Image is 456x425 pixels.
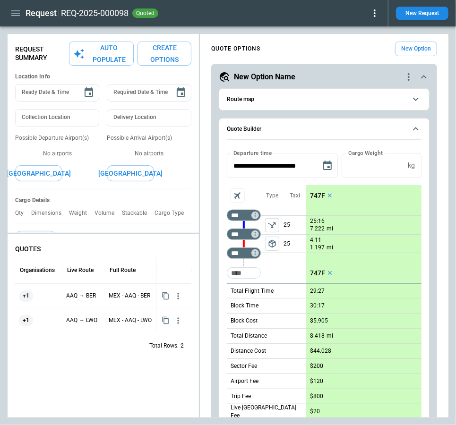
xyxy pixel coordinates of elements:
[109,292,167,300] p: MEX - AAQ - BER
[69,210,95,217] p: Weight
[31,210,69,217] p: Dimensions
[95,210,122,217] p: Volume
[327,244,333,252] p: mi
[231,287,274,295] p: Total Flight Time
[231,188,245,203] span: Aircraft selection
[15,165,62,182] button: [GEOGRAPHIC_DATA]
[26,8,57,19] h1: Request
[231,347,266,355] p: Distance Cost
[265,218,279,232] button: left aligned
[231,332,267,340] p: Total Distance
[403,71,414,83] div: quote-option-actions
[107,150,191,158] p: No airports
[310,332,325,340] p: 8.418
[267,239,277,248] span: package_2
[227,229,261,240] div: Too short
[310,237,321,244] p: 4:11
[231,404,306,420] p: Live [GEOGRAPHIC_DATA] Fee
[227,210,261,221] div: Too short
[310,393,323,400] p: $800
[318,156,337,175] button: Choose date, selected date is Sep 25, 2025
[15,45,69,61] p: Request Summary
[227,89,422,110] button: Route map
[310,288,325,295] p: 29:27
[266,192,278,200] p: Type
[227,96,254,102] h6: Route map
[107,134,191,142] p: Possible Arrival Airport(s)
[310,302,325,309] p: 30:17
[310,317,328,324] p: $5.905
[310,244,325,252] p: 1.197
[159,290,171,302] button: Copy quote content
[110,267,136,273] div: Full Route
[20,267,55,273] div: Organisations
[310,363,323,370] p: $200
[79,83,98,102] button: Choose date
[396,7,448,20] button: New Request
[19,308,33,332] span: +1
[310,225,325,233] p: 7.222
[231,392,251,400] p: Trip Fee
[265,237,279,251] button: left aligned
[155,210,191,217] p: Cargo Type
[327,332,333,340] p: mi
[227,247,261,259] div: Too short
[284,235,306,253] p: 25
[265,218,279,232] span: Type of sector
[234,72,295,82] h5: New Option Name
[290,192,300,200] p: Taxi
[327,225,333,233] p: mi
[408,161,415,170] p: kg
[310,408,320,415] p: $20
[15,210,31,217] p: Qty
[67,267,94,273] div: Live Route
[19,284,33,308] span: +1
[15,134,99,142] p: Possible Departure Airport(s)
[231,302,258,310] p: Block Time
[231,377,258,385] p: Airport Fee
[15,197,191,204] h6: Cargo Details
[66,316,101,324] p: AAQ → LWO
[233,149,272,157] label: Departure time
[181,342,184,350] p: 2
[348,149,383,157] label: Cargo Weight
[231,362,257,370] p: Sector Fee
[15,245,191,253] p: QUOTES
[15,150,99,158] p: No airports
[61,8,129,19] h2: REQ-2025-000098
[159,314,171,326] button: Copy quote content
[310,269,325,277] p: 747F
[227,119,422,140] button: Quote Builder
[310,348,331,355] p: $44.028
[219,71,430,83] button: New Option Namequote-option-actions
[134,10,156,17] span: quoted
[284,216,306,234] p: 25
[231,317,258,325] p: Block Cost
[310,218,325,225] p: 25:16
[265,237,279,251] span: Type of sector
[172,83,190,102] button: Choose date
[122,210,155,217] p: Stackable
[395,42,437,56] button: New Option
[66,292,101,300] p: AAQ → BER
[227,126,261,132] h6: Quote Builder
[109,316,167,324] p: MEX - AAQ - LWO
[310,192,325,200] p: 747F
[107,165,154,182] button: [GEOGRAPHIC_DATA]
[227,267,261,279] div: Too short
[15,73,191,80] h6: Location Info
[15,231,56,247] button: Add Cargo
[149,342,179,350] p: Total Rows:
[138,42,191,66] button: Create Options
[211,47,260,51] h4: QUOTE OPTIONS
[69,42,134,66] button: Auto Populate
[310,378,323,385] p: $120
